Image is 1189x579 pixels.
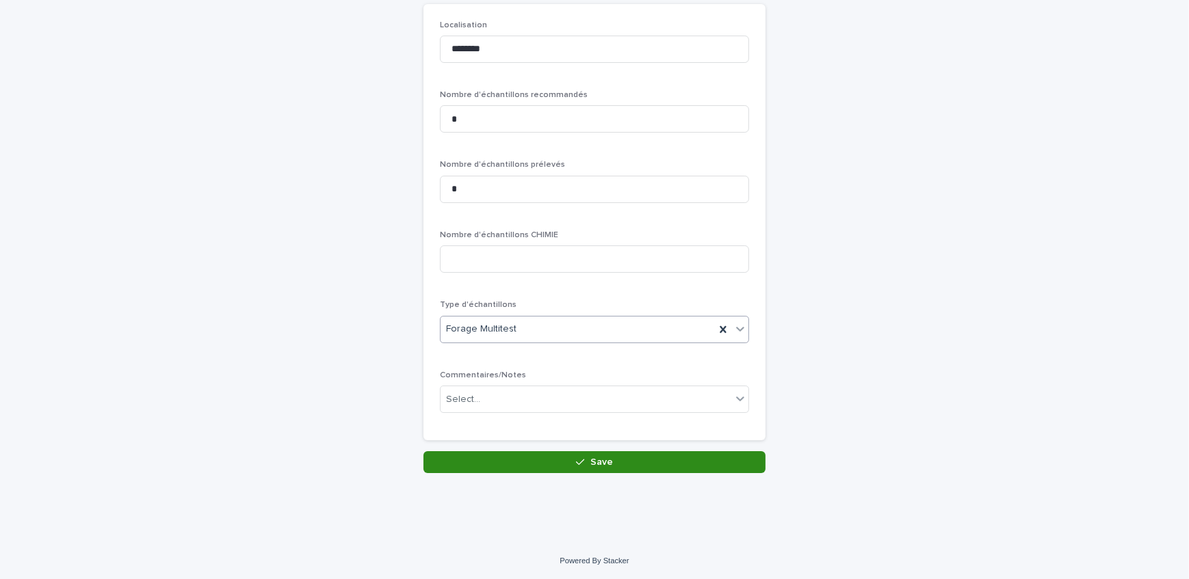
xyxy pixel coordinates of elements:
span: Commentaires/Notes [440,371,526,379]
span: Save [590,457,613,467]
span: Type d'échantillons [440,301,517,309]
span: Forage Multitest [446,322,517,336]
span: Nombre d'échantillons recommandés [440,91,588,99]
div: Select... [446,392,480,407]
span: Localisation [440,21,487,29]
span: Nombre d'échantillons prélevés [440,161,565,169]
a: Powered By Stacker [560,556,629,565]
span: Nombre d'échantillons CHIMIE [440,231,558,239]
button: Save [423,451,766,473]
